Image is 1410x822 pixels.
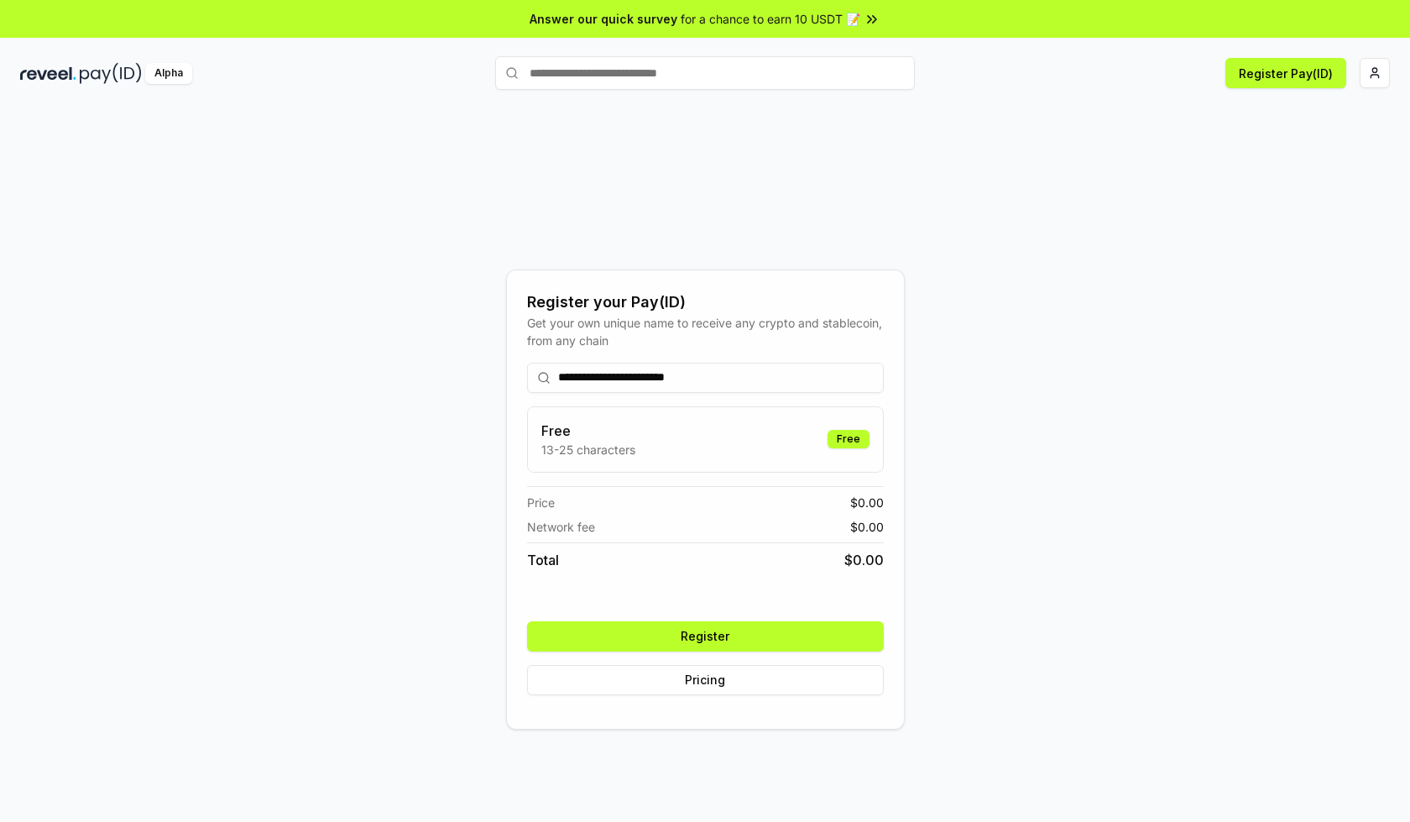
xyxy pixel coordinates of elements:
img: pay_id [80,63,142,84]
span: $ 0.00 [844,550,884,570]
span: Price [527,494,555,511]
span: for a chance to earn 10 USDT 📝 [681,10,860,28]
div: Get your own unique name to receive any crypto and stablecoin, from any chain [527,314,884,349]
button: Register Pay(ID) [1225,58,1346,88]
button: Pricing [527,665,884,695]
div: Alpha [145,63,192,84]
div: Register your Pay(ID) [527,291,884,314]
button: Register [527,621,884,652]
img: reveel_dark [20,63,76,84]
span: Network fee [527,518,595,536]
span: $ 0.00 [850,518,884,536]
p: 13-25 characters [541,441,635,458]
span: Answer our quick survey [530,10,677,28]
div: Free [828,430,869,448]
span: Total [527,550,559,570]
span: $ 0.00 [850,494,884,511]
h3: Free [541,421,635,441]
